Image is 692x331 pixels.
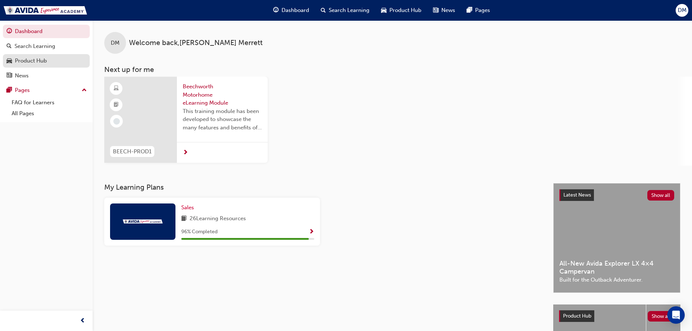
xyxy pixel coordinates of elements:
span: news-icon [433,6,438,15]
a: Latest NewsShow allAll-New Avida Explorer LX 4×4 CampervanBuilt for the Outback Adventurer. [553,183,680,293]
span: Latest News [563,192,591,198]
span: DM [678,6,687,15]
div: News [15,72,29,80]
a: Latest NewsShow all [559,189,674,201]
span: DM [111,39,120,47]
span: prev-icon [80,316,85,326]
span: search-icon [7,43,12,50]
span: Beechworth Motorhome eLearning Module [183,82,262,107]
button: Pages [3,84,90,97]
span: pages-icon [467,6,472,15]
div: Product Hub [15,57,47,65]
span: car-icon [7,58,12,64]
span: booktick-icon [114,100,119,110]
span: News [441,6,455,15]
span: Product Hub [389,6,421,15]
span: 96 % Completed [181,228,218,236]
button: DM [676,4,688,17]
span: Show Progress [309,229,314,235]
span: next-icon [183,150,188,156]
span: news-icon [7,73,12,79]
span: book-icon [181,214,187,223]
span: learningResourceType_ELEARNING-icon [114,84,119,93]
span: car-icon [381,6,387,15]
img: Trak [4,6,87,15]
span: 26 Learning Resources [190,214,246,223]
a: BEECH-PROD1Beechworth Motorhome eLearning ModuleThis training module has been developed to showca... [104,77,268,163]
span: search-icon [321,6,326,15]
span: guage-icon [7,28,12,35]
a: Product Hub [3,54,90,68]
a: search-iconSearch Learning [315,3,375,18]
span: Dashboard [282,6,309,15]
span: Pages [475,6,490,15]
h3: My Learning Plans [104,183,542,191]
a: FAQ for Learners [9,97,90,108]
a: pages-iconPages [461,3,496,18]
h3: Next up for me [93,65,692,74]
span: Welcome back , [PERSON_NAME] Merrett [129,39,263,47]
button: Show all [647,190,675,201]
span: pages-icon [7,87,12,94]
div: Open Intercom Messenger [667,306,685,324]
span: guage-icon [273,6,279,15]
button: Show Progress [309,227,314,237]
span: All-New Avida Explorer LX 4×4 Campervan [559,259,674,276]
span: Sales [181,204,194,211]
a: Dashboard [3,25,90,38]
span: This training module has been developed to showcase the many features and benefits of the all new... [183,107,262,132]
a: Product HubShow all [559,310,675,322]
span: BEECH-PROD1 [113,148,151,156]
span: Search Learning [329,6,369,15]
a: news-iconNews [427,3,461,18]
img: Trak [123,219,163,223]
div: Search Learning [15,42,55,51]
button: DashboardSearch LearningProduct HubNews [3,23,90,84]
a: News [3,69,90,82]
button: Show all [648,311,675,322]
span: up-icon [82,86,87,95]
a: guage-iconDashboard [267,3,315,18]
div: Pages [15,86,30,94]
a: car-iconProduct Hub [375,3,427,18]
a: Search Learning [3,40,90,53]
a: Sales [181,203,197,212]
span: Product Hub [563,313,591,319]
span: learningRecordVerb_NONE-icon [113,118,120,125]
a: All Pages [9,108,90,119]
span: Built for the Outback Adventurer. [559,276,674,284]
